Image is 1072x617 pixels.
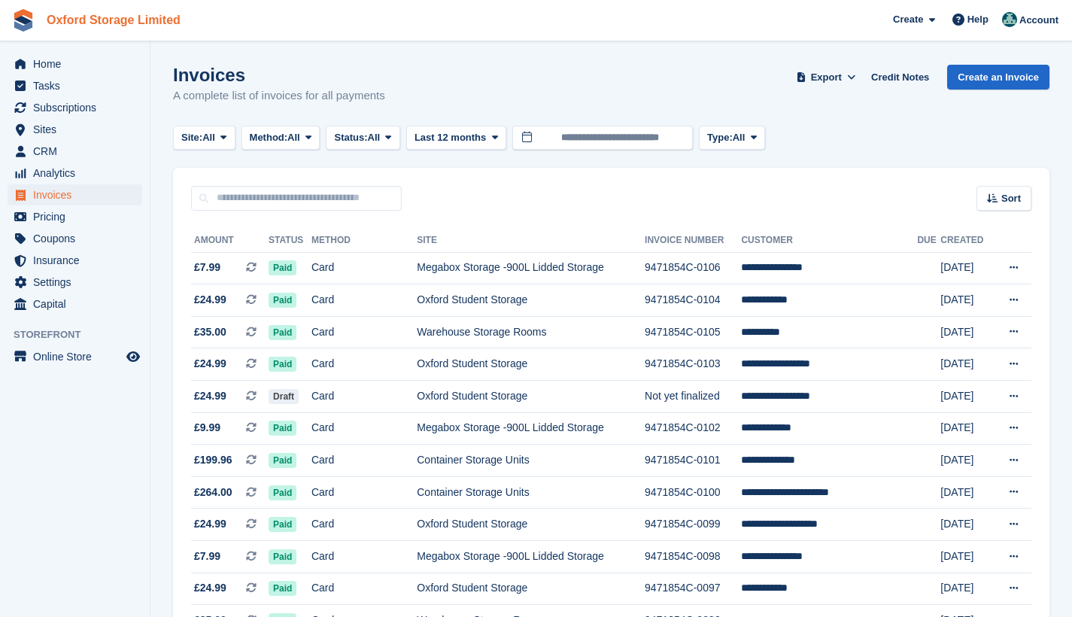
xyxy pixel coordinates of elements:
th: Due [917,229,940,253]
a: menu [8,163,142,184]
td: Card [311,476,417,509]
a: Create an Invoice [947,65,1049,90]
button: Export [793,65,859,90]
td: Oxford Student Storage [417,573,645,605]
span: Subscriptions [33,97,123,118]
th: Method [311,229,417,253]
td: Card [311,252,417,284]
span: All [287,130,300,145]
td: [DATE] [940,445,993,477]
span: All [368,130,381,145]
span: Sort [1001,191,1021,206]
td: Card [311,445,417,477]
a: menu [8,250,142,271]
span: Invoices [33,184,123,205]
span: Method: [250,130,288,145]
a: menu [8,272,142,293]
span: Online Store [33,346,123,367]
span: £7.99 [194,549,220,564]
span: Export [811,70,842,85]
span: Draft [269,389,299,404]
td: 9471854C-0102 [645,412,741,445]
td: [DATE] [940,381,993,413]
td: Card [311,541,417,573]
span: Site: [181,130,202,145]
td: 9471854C-0099 [645,509,741,541]
td: 9471854C-0103 [645,348,741,381]
span: £264.00 [194,485,232,500]
span: Paid [269,357,296,372]
img: Rob Meredith [1002,12,1017,27]
td: [DATE] [940,348,993,381]
a: menu [8,206,142,227]
td: [DATE] [940,316,993,348]
span: Home [33,53,123,74]
span: £9.99 [194,420,220,436]
span: Paid [269,260,296,275]
th: Amount [191,229,269,253]
span: All [202,130,215,145]
span: £24.99 [194,292,226,308]
td: Megabox Storage -900L Lidded Storage [417,252,645,284]
td: [DATE] [940,412,993,445]
td: Oxford Student Storage [417,348,645,381]
span: Last 12 months [415,130,486,145]
span: Settings [33,272,123,293]
span: Type: [707,130,733,145]
td: Card [311,573,417,605]
td: Container Storage Units [417,476,645,509]
td: 9471854C-0106 [645,252,741,284]
a: menu [8,141,142,162]
span: Paid [269,421,296,436]
td: Oxford Student Storage [417,509,645,541]
td: [DATE] [940,284,993,317]
a: menu [8,346,142,367]
span: Paid [269,485,296,500]
td: Megabox Storage -900L Lidded Storage [417,541,645,573]
p: A complete list of invoices for all payments [173,87,385,105]
td: 9471854C-0098 [645,541,741,573]
span: Analytics [33,163,123,184]
td: Megabox Storage -900L Lidded Storage [417,412,645,445]
span: All [733,130,746,145]
a: menu [8,97,142,118]
a: menu [8,228,142,249]
span: Paid [269,293,296,308]
td: Card [311,348,417,381]
span: Insurance [33,250,123,271]
span: Status: [334,130,367,145]
td: Card [311,509,417,541]
td: Oxford Student Storage [417,381,645,413]
td: Oxford Student Storage [417,284,645,317]
span: £24.99 [194,580,226,596]
span: £24.99 [194,356,226,372]
img: stora-icon-8386f47178a22dfd0bd8f6a31ec36ba5ce8667c1dd55bd0f319d3a0aa187defe.svg [12,9,35,32]
span: £35.00 [194,324,226,340]
a: Credit Notes [865,65,935,90]
button: Last 12 months [406,126,506,150]
a: Oxford Storage Limited [41,8,187,32]
span: CRM [33,141,123,162]
span: Capital [33,293,123,315]
a: Preview store [124,348,142,366]
td: [DATE] [940,541,993,573]
span: Sites [33,119,123,140]
td: Warehouse Storage Rooms [417,316,645,348]
span: Paid [269,549,296,564]
td: [DATE] [940,509,993,541]
span: Help [967,12,988,27]
button: Method: All [241,126,320,150]
td: 9471854C-0105 [645,316,741,348]
a: menu [8,184,142,205]
span: Coupons [33,228,123,249]
button: Type: All [699,126,765,150]
a: menu [8,119,142,140]
td: Card [311,412,417,445]
td: 9471854C-0100 [645,476,741,509]
td: 9471854C-0097 [645,573,741,605]
h1: Invoices [173,65,385,85]
span: Paid [269,325,296,340]
span: Account [1019,13,1058,28]
span: £7.99 [194,260,220,275]
td: Card [311,316,417,348]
